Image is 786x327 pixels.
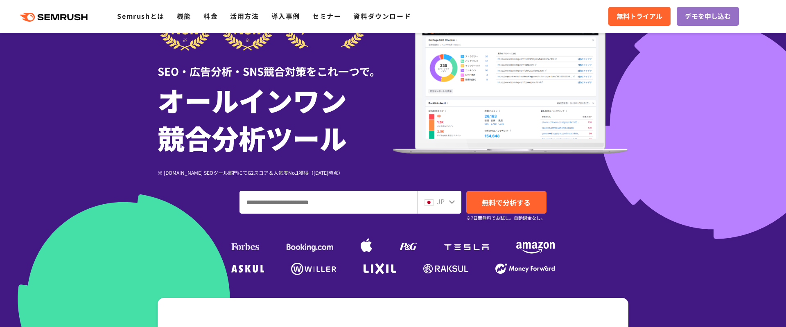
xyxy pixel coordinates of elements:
a: 無料トライアル [608,7,671,26]
span: 無料トライアル [617,11,662,22]
h1: オールインワン 競合分析ツール [158,81,393,156]
div: SEO・広告分析・SNS競合対策をこれ一つで。 [158,51,393,79]
a: 資料ダウンロード [353,11,411,21]
a: 導入事例 [271,11,300,21]
input: ドメイン、キーワードまたはURLを入力してください [240,191,417,213]
a: 活用方法 [230,11,259,21]
a: Semrushとは [117,11,164,21]
a: 機能 [177,11,191,21]
a: 料金 [203,11,218,21]
small: ※7日間無料でお試し。自動課金なし。 [466,214,545,222]
span: デモを申し込む [685,11,731,22]
span: JP [437,196,445,206]
span: 無料で分析する [482,197,531,207]
a: セミナー [312,11,341,21]
a: デモを申し込む [677,7,739,26]
div: ※ [DOMAIN_NAME] SEOツール部門にてG2スコア＆人気度No.1獲得（[DATE]時点） [158,169,393,176]
a: 無料で分析する [466,191,547,214]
